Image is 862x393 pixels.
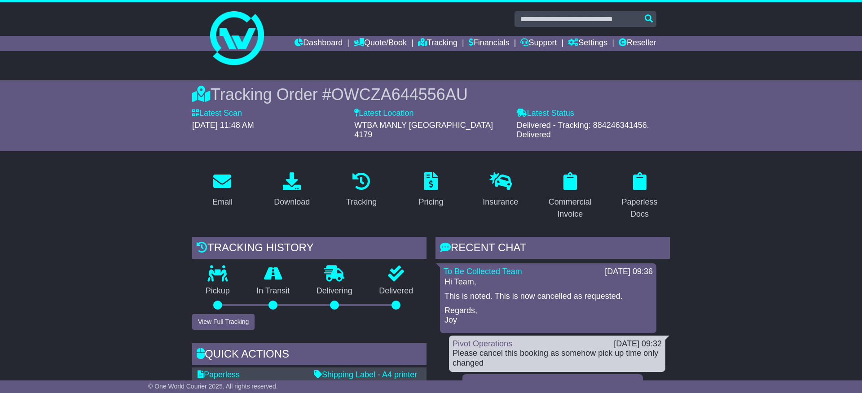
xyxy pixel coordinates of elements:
[366,286,427,296] p: Delivered
[444,267,522,276] a: To Be Collected Team
[619,36,656,51] a: Reseller
[453,339,512,348] a: Pivot Operations
[444,292,652,301] p: This is noted. This is now cancelled as requested.
[354,36,407,51] a: Quote/Book
[303,286,366,296] p: Delivering
[192,85,670,104] div: Tracking Order #
[615,196,664,220] div: Paperless Docs
[540,169,600,223] a: Commercial Invoice
[243,286,303,296] p: In Transit
[520,36,557,51] a: Support
[605,267,653,277] div: [DATE] 09:36
[274,196,310,208] div: Download
[517,121,649,140] span: Delivered - Tracking: 884246341456. Delivered
[295,36,343,51] a: Dashboard
[212,196,233,208] div: Email
[192,237,427,261] div: Tracking history
[444,277,652,287] p: Hi Team,
[198,370,240,379] a: Paperless
[331,85,468,104] span: OWCZA644556AU
[568,36,607,51] a: Settings
[453,349,662,368] div: Please cancel this booking as somehow pick up time only changed
[469,36,510,51] a: Financials
[545,196,594,220] div: Commercial Invoice
[192,121,254,130] span: [DATE] 11:48 AM
[614,339,662,349] div: [DATE] 09:32
[192,109,242,118] label: Latest Scan
[354,109,413,118] label: Latest Location
[418,196,443,208] div: Pricing
[207,169,238,211] a: Email
[483,196,518,208] div: Insurance
[444,306,652,325] p: Regards, Joy
[418,36,457,51] a: Tracking
[346,196,377,208] div: Tracking
[314,370,417,379] a: Shipping Label - A4 printer
[268,169,316,211] a: Download
[477,169,524,211] a: Insurance
[354,121,493,140] span: WTBA MANLY [GEOGRAPHIC_DATA] 4179
[192,343,427,367] div: Quick Actions
[517,109,574,118] label: Latest Status
[148,383,278,390] span: © One World Courier 2025. All rights reserved.
[609,169,670,223] a: Paperless Docs
[435,237,670,261] div: RECENT CHAT
[340,169,383,211] a: Tracking
[413,169,449,211] a: Pricing
[192,286,243,296] p: Pickup
[192,314,255,330] button: View Full Tracking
